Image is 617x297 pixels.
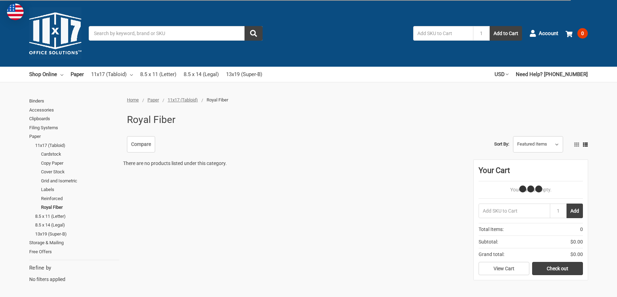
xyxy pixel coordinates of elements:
[35,141,119,150] a: 11x17 (Tabloid)
[41,194,119,203] a: Reinforced
[29,114,119,123] a: Clipboards
[89,26,263,41] input: Search by keyword, brand or SKU
[479,262,529,275] a: View Cart
[29,7,81,59] img: 11x17.com
[532,262,583,275] a: Check out
[570,238,583,246] span: $0.00
[127,136,155,153] a: Compare
[29,67,63,82] a: Shop Online
[479,226,504,233] span: Total Items:
[140,67,176,82] a: 8.5 x 11 (Letter)
[29,106,119,115] a: Accessories
[226,67,262,82] a: 13x19 (Super-B)
[494,139,509,149] label: Sort By:
[567,204,583,218] button: Add
[29,123,119,132] a: Filing Systems
[539,30,558,38] span: Account
[91,67,133,82] a: 11x17 (Tabloid)
[479,251,504,258] span: Grand total:
[29,247,119,256] a: Free Offers
[127,111,176,129] h1: Royal Fiber
[41,167,119,176] a: Cover Stock
[41,159,119,168] a: Copy Paper
[29,238,119,247] a: Storage & Mailing
[35,230,119,239] a: 13x19 (Super-B)
[479,204,550,218] input: Add SKU to Cart
[495,67,508,82] a: USD
[580,226,583,233] span: 0
[29,132,119,141] a: Paper
[29,264,119,272] h5: Refine by
[41,185,119,194] a: Labels
[566,24,588,42] a: 0
[7,3,24,20] img: duty and tax information for United States
[35,221,119,230] a: 8.5 x 14 (Legal)
[570,251,583,258] span: $0.00
[516,67,588,82] a: Need Help? [PHONE_NUMBER]
[127,97,139,102] a: Home
[207,97,228,102] span: Royal Fiber
[123,160,227,167] p: There are no products listed under this category.
[29,97,119,106] a: Binders
[41,176,119,185] a: Grid and Isometric
[147,97,159,102] a: Paper
[184,67,219,82] a: 8.5 x 14 (Legal)
[529,24,558,42] a: Account
[41,150,119,159] a: Cardstock
[490,26,522,41] button: Add to Cart
[479,186,583,193] p: Your Cart Is Empty.
[168,97,198,102] a: 11x17 (Tabloid)
[479,238,498,246] span: Subtotal:
[29,264,119,283] div: No filters applied
[479,165,583,181] div: Your Cart
[413,26,473,41] input: Add SKU to Cart
[71,67,84,82] a: Paper
[41,203,119,212] a: Royal Fiber
[577,28,588,39] span: 0
[35,212,119,221] a: 8.5 x 11 (Letter)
